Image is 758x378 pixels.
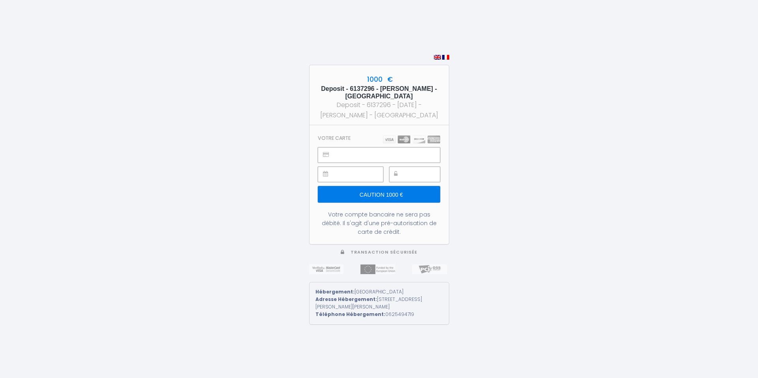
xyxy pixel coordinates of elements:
div: 0625494719 [315,311,443,318]
strong: Hébergement: [315,288,355,295]
iframe: Cadre sécurisé pour la saisie du code de sécurité CVC [407,167,440,182]
div: Deposit - 6137296 - [DATE] - [PERSON_NAME] - [GEOGRAPHIC_DATA] [317,100,442,120]
img: fr.png [442,55,449,60]
img: carts.png [383,135,440,143]
strong: Adresse Hébergement: [315,296,377,303]
img: en.png [434,55,441,60]
iframe: Cadre sécurisé pour la saisie de la date d'expiration [336,167,383,182]
div: Votre compte bancaire ne sera pas débité. Il s'agit d'une pré-autorisation de carte de crédit. [318,210,440,236]
iframe: Cadre sécurisé pour la saisie du numéro de carte [336,148,439,162]
h3: Votre carte [318,135,351,141]
h5: Deposit - 6137296 - [PERSON_NAME] - [GEOGRAPHIC_DATA] [317,85,442,100]
strong: Téléphone Hébergement: [315,311,385,318]
span: Transaction sécurisée [351,249,417,255]
span: 1000 € [365,75,393,84]
input: Caution 1000 € [318,186,440,203]
div: [GEOGRAPHIC_DATA] [315,288,443,296]
div: [STREET_ADDRESS][PERSON_NAME][PERSON_NAME] [315,296,443,311]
